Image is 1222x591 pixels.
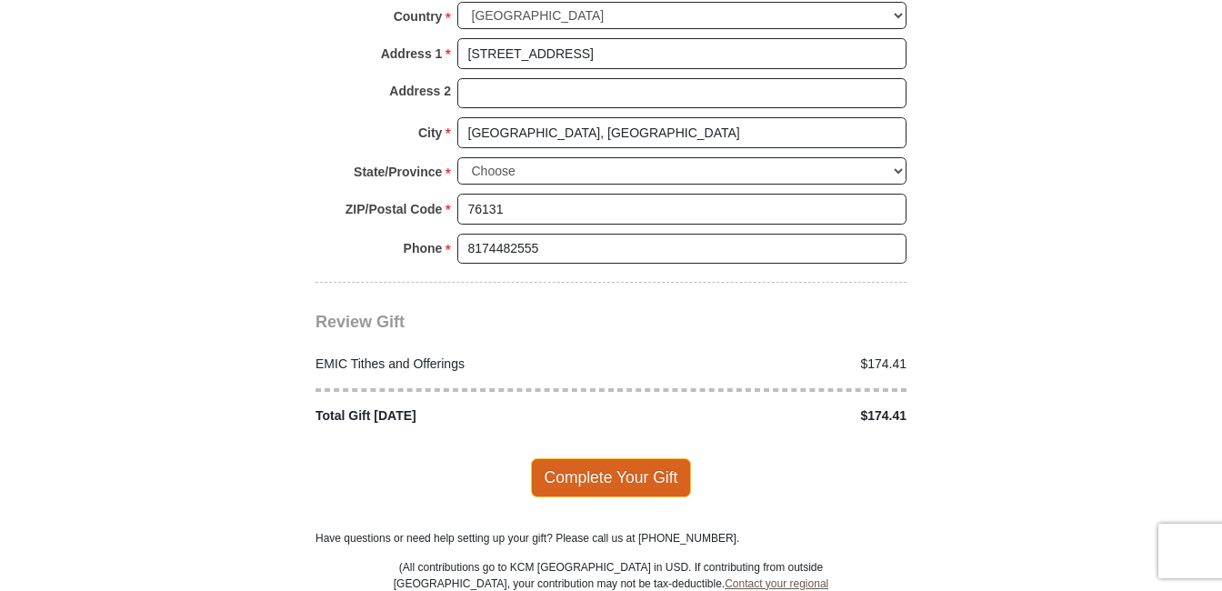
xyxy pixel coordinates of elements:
[418,120,442,145] strong: City
[346,196,443,222] strong: ZIP/Postal Code
[394,4,443,29] strong: Country
[404,235,443,261] strong: Phone
[389,78,451,104] strong: Address 2
[611,406,916,426] div: $174.41
[531,458,692,496] span: Complete Your Gift
[354,159,442,185] strong: State/Province
[306,355,612,374] div: EMIC Tithes and Offerings
[316,530,906,546] p: Have questions or need help setting up your gift? Please call us at [PHONE_NUMBER].
[316,313,405,331] span: Review Gift
[381,41,443,66] strong: Address 1
[611,355,916,374] div: $174.41
[306,406,612,426] div: Total Gift [DATE]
